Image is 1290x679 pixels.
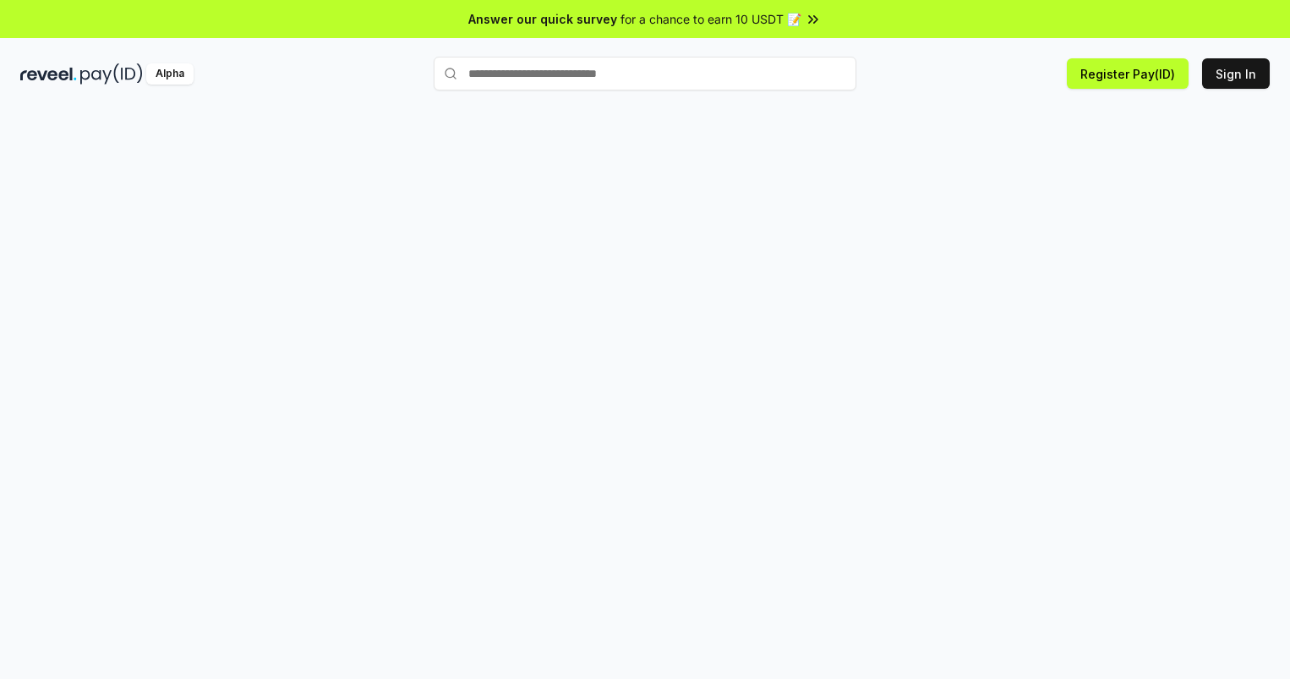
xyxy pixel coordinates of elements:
[20,63,77,85] img: reveel_dark
[1202,58,1270,89] button: Sign In
[620,10,801,28] span: for a chance to earn 10 USDT 📝
[80,63,143,85] img: pay_id
[146,63,194,85] div: Alpha
[1067,58,1189,89] button: Register Pay(ID)
[468,10,617,28] span: Answer our quick survey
